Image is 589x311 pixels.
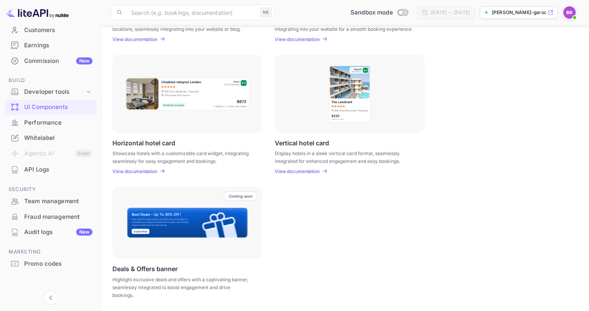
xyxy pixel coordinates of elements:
[24,197,93,206] div: Team management
[5,76,96,85] span: Build
[5,256,96,271] a: Promo codes
[24,57,93,66] div: Commission
[24,88,85,97] div: Developer tools
[126,5,257,20] input: Search (e.g. bookings, documentation)
[126,207,248,238] img: Banner Frame
[351,8,393,17] span: Sandbox mode
[44,291,58,305] button: Collapse navigation
[5,38,96,53] div: Earnings
[5,100,96,114] a: UI Components
[112,36,160,42] a: View documentation
[24,213,93,222] div: Fraud management
[5,225,96,239] a: Audit logsNew
[229,194,253,198] p: Coming soon
[5,23,96,38] div: Customers
[5,209,96,225] div: Fraud management
[112,276,253,299] p: Highlight exclusive deals and offers with a captivating banner, seamlessly integrated to boost en...
[5,38,96,52] a: Earnings
[125,77,250,111] img: Horizontal hotel card Frame
[112,36,157,42] p: View documentation
[24,103,93,112] div: UI Components
[76,229,93,236] div: New
[112,139,175,147] p: Horizontal hotel card
[5,54,96,69] div: CommissionNew
[275,18,415,32] p: The search bar widget lets users easily find hotels, seamlessly integrating into your website for...
[5,209,96,224] a: Fraud management
[5,115,96,130] a: Performance
[492,9,546,16] p: [PERSON_NAME]-garodant-x6vd8....
[24,259,93,268] div: Promo codes
[5,54,96,68] a: CommissionNew
[5,100,96,115] div: UI Components
[5,130,96,145] a: Whitelabel
[24,134,93,143] div: Whitelabel
[328,64,371,123] img: Vertical hotel card Frame
[431,9,470,16] div: [DATE] — [DATE]
[6,6,69,19] img: LiteAPI logo
[112,168,160,174] a: View documentation
[24,26,93,35] div: Customers
[24,165,93,174] div: API Logs
[5,194,96,209] div: Team management
[5,23,96,37] a: Customers
[112,18,253,32] p: Our interactive map widget lets users easily explore hotel locations, seamlessly integrating into...
[563,6,576,19] img: benard garodant
[5,162,96,177] a: API Logs
[112,265,178,273] p: Deals & Offers banner
[24,228,93,237] div: Audit logs
[24,118,93,127] div: Performance
[275,150,415,164] p: Display hotels in a sleek vertical card format, seamlessly integrated for enhanced engagement and...
[347,8,411,17] div: Switch to Production mode
[5,85,96,99] div: Developer tools
[5,248,96,256] span: Marketing
[5,130,96,146] div: Whitelabel
[275,36,322,42] a: View documentation
[24,41,93,50] div: Earnings
[275,168,320,174] p: View documentation
[5,185,96,194] span: Security
[275,36,320,42] p: View documentation
[76,57,93,64] div: New
[275,168,322,174] a: View documentation
[275,139,329,147] p: Vertical hotel card
[5,194,96,208] a: Team management
[260,7,272,18] div: ⌘K
[5,225,96,240] div: Audit logsNew
[112,168,157,174] p: View documentation
[112,150,253,164] p: Showcase hotels with a customizable card widget, integrating seamlessly for easy engagement and b...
